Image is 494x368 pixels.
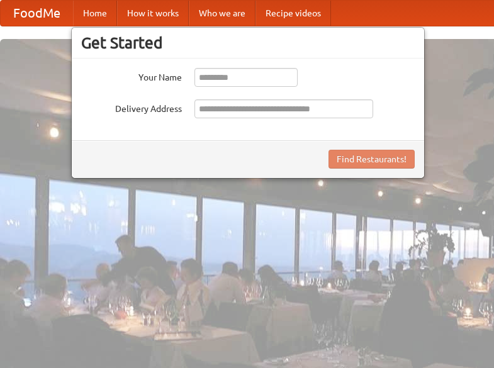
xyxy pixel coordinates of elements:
[255,1,331,26] a: Recipe videos
[117,1,189,26] a: How it works
[328,150,415,169] button: Find Restaurants!
[81,68,182,84] label: Your Name
[81,33,415,52] h3: Get Started
[81,99,182,115] label: Delivery Address
[189,1,255,26] a: Who we are
[73,1,117,26] a: Home
[1,1,73,26] a: FoodMe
